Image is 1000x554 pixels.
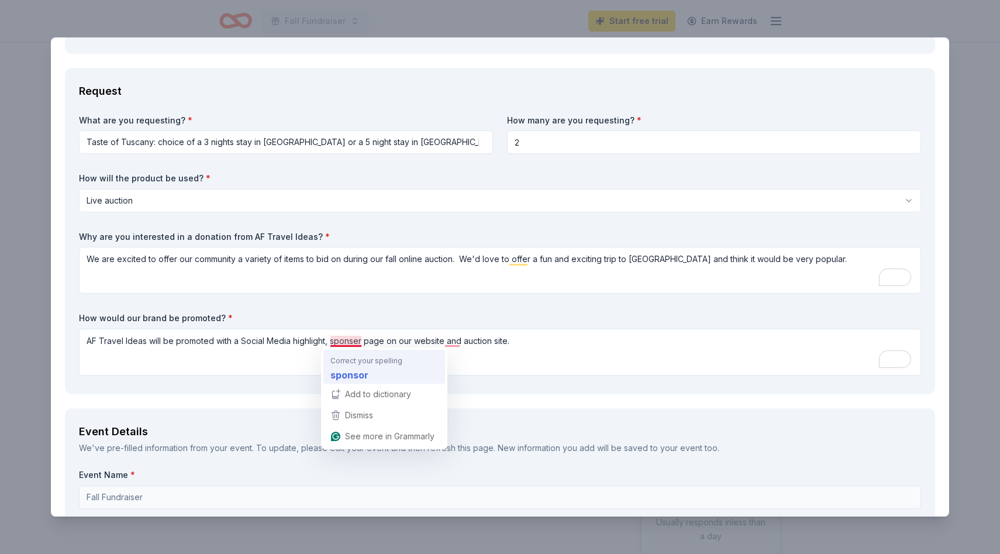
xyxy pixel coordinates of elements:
label: How will the product be used? [79,173,921,184]
label: How many are you requesting? [507,115,921,126]
label: Event Name [79,469,921,481]
div: Event Details [79,422,921,441]
div: We've pre-filled information from your event. To update, please edit your event and then refresh ... [79,441,921,455]
label: How would our brand be promoted? [79,312,921,324]
label: What are you requesting? [79,115,493,126]
textarea: To enrich screen reader interactions, please activate Accessibility in Grammarly extension settings [79,329,921,376]
label: Why are you interested in a donation from AF Travel Ideas? [79,231,921,243]
div: Request [79,82,921,101]
textarea: To enrich screen reader interactions, please activate Accessibility in Grammarly extension settings [79,247,921,294]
